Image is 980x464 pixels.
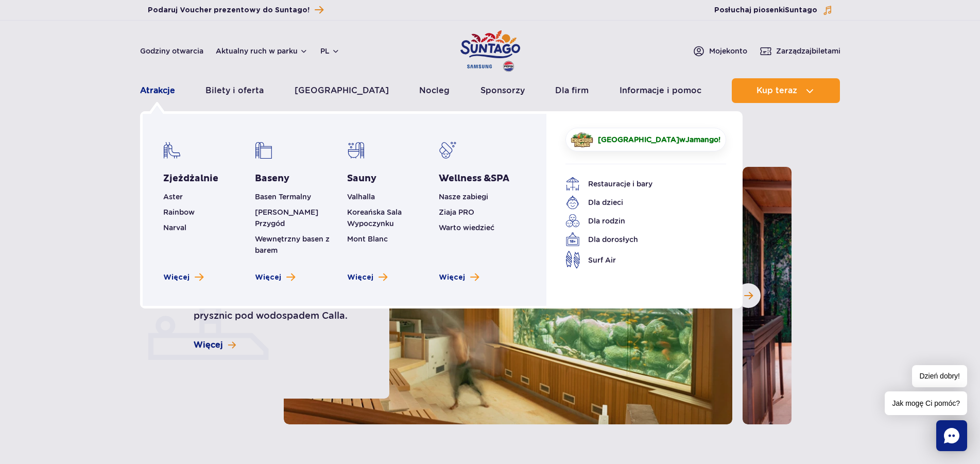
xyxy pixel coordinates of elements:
a: Informacje i pomoc [620,78,701,103]
a: Bilety i oferta [205,78,264,103]
a: Zarządzajbiletami [760,45,840,57]
a: Atrakcje [140,78,175,103]
a: Basen Termalny [255,193,311,201]
a: Koreańska Sala Wypoczynku [347,208,402,228]
a: [GEOGRAPHIC_DATA]wJamango! [565,128,726,151]
span: SPA [491,173,509,184]
span: [GEOGRAPHIC_DATA] [598,135,679,144]
a: Nasze zabiegi [439,193,488,201]
a: Dla rodzin [565,214,711,228]
span: Więcej [255,272,281,283]
a: Warto wiedzieć [439,224,494,232]
span: Dzień dobry! [912,365,967,387]
a: Rainbow [163,208,195,216]
span: Jamango [685,135,718,144]
span: Więcej [163,272,190,283]
a: Wewnętrzny basen z barem [255,235,330,254]
a: [GEOGRAPHIC_DATA] [295,78,389,103]
button: pl [320,46,340,56]
a: Baseny [255,173,289,185]
a: Zobacz więcej saun [347,272,387,283]
a: Narval [163,224,186,232]
a: Mont Blanc [347,235,388,243]
span: Więcej [439,272,465,283]
span: Wellness & [439,173,509,184]
span: Jak mogę Ci pomóc? [885,391,967,415]
a: Zobacz więcej zjeżdżalni [163,272,203,283]
a: Sauny [347,173,376,185]
a: Zobacz więcej Wellness & SPA [439,272,479,283]
span: Surf Air [588,254,616,266]
a: Mojekonto [693,45,747,57]
a: Godziny otwarcia [140,46,203,56]
div: Chat [936,420,967,451]
a: Ziaja PRO [439,208,474,216]
span: Więcej [347,272,373,283]
a: Zobacz więcej basenów [255,272,295,283]
span: Moje konto [709,46,747,56]
a: Wellness &SPA [439,173,509,185]
a: Dla firm [555,78,589,103]
span: Kup teraz [757,86,797,95]
span: w ! [598,134,721,145]
a: Nocleg [419,78,450,103]
button: Kup teraz [732,78,840,103]
a: Dla dorosłych [565,232,711,247]
a: Surf Air [565,251,711,269]
a: Zjeżdżalnie [163,173,218,185]
a: Aster [163,193,183,201]
a: Dla dzieci [565,195,711,210]
a: Sponsorzy [480,78,525,103]
span: Zarządzaj biletami [776,46,840,56]
a: Valhalla [347,193,375,201]
button: Aktualny ruch w parku [216,47,308,55]
a: Restauracje i bary [565,177,711,191]
a: [PERSON_NAME] Przygód [255,208,318,228]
